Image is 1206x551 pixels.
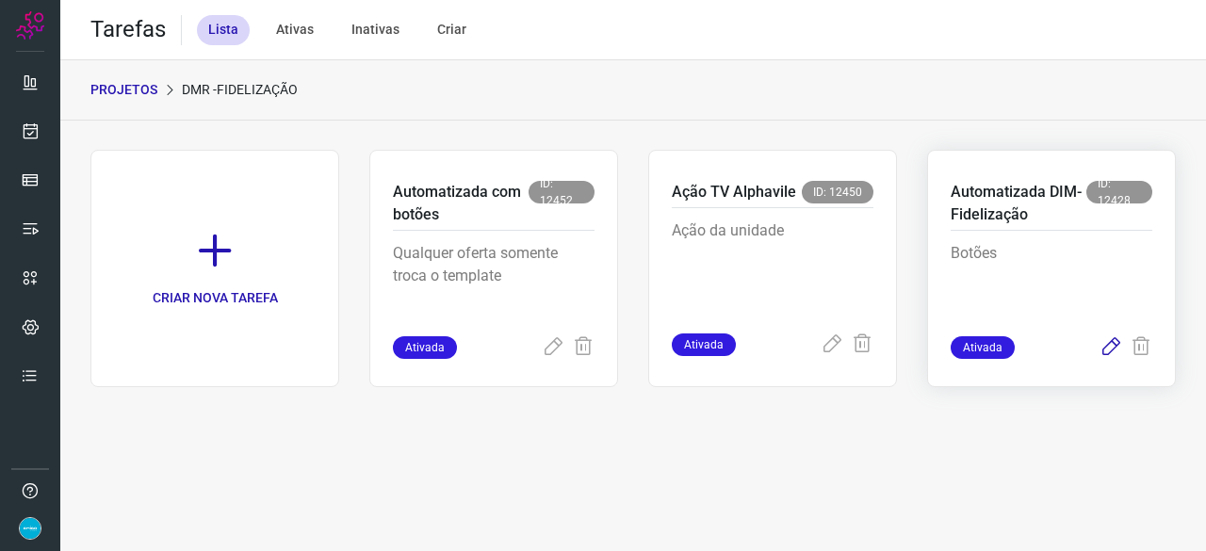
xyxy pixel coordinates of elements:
p: Automatizada com botões [393,181,529,226]
span: ID: 12428 [1086,181,1152,203]
span: ID: 12450 [802,181,873,203]
p: Ação da unidade [672,219,873,314]
p: CRIAR NOVA TAREFA [153,288,278,308]
div: Ativas [265,15,325,45]
p: Ação TV Alphavile [672,181,796,203]
h2: Tarefas [90,16,166,43]
img: Logo [16,11,44,40]
span: ID: 12452 [529,181,595,203]
p: Botões [951,242,1152,336]
img: 4352b08165ebb499c4ac5b335522ff74.png [19,517,41,540]
span: Ativada [951,336,1015,359]
span: Ativada [672,333,736,356]
div: Inativas [340,15,411,45]
p: Qualquer oferta somente troca o template [393,242,595,336]
p: DMR -Fidelização [182,80,298,100]
p: PROJETOS [90,80,157,100]
p: Automatizada DIM- Fidelização [951,181,1086,226]
span: Ativada [393,336,457,359]
a: CRIAR NOVA TAREFA [90,150,339,387]
div: Lista [197,15,250,45]
div: Criar [426,15,478,45]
